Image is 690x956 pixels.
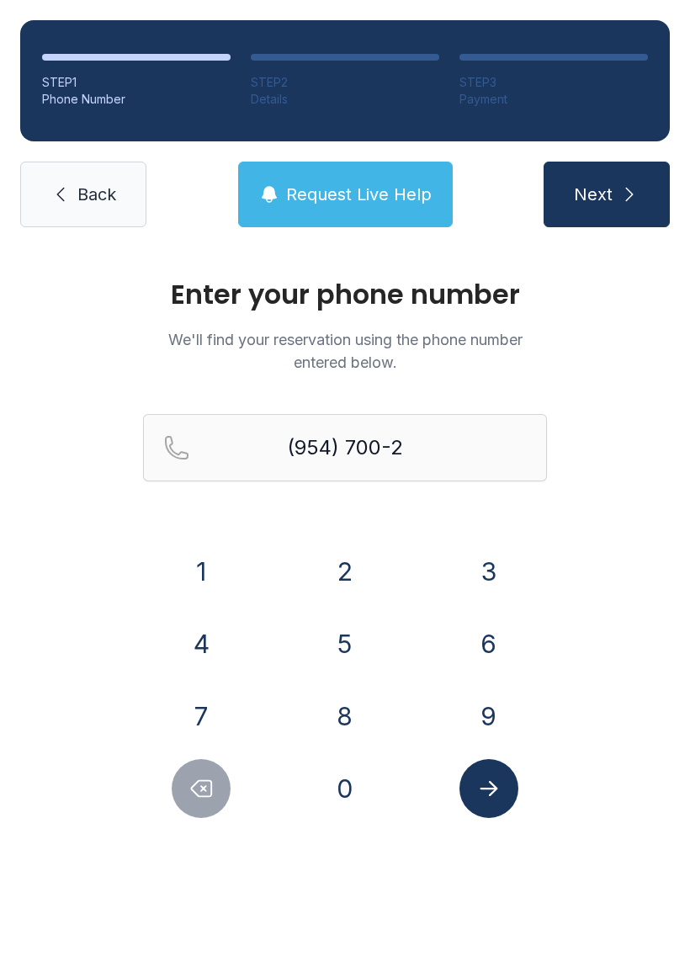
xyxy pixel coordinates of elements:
button: Submit lookup form [459,759,518,818]
div: STEP 3 [459,74,648,91]
button: 3 [459,542,518,601]
button: 8 [316,687,374,746]
p: We'll find your reservation using the phone number entered below. [143,328,547,374]
span: Request Live Help [286,183,432,206]
button: 4 [172,614,231,673]
button: Delete number [172,759,231,818]
button: 9 [459,687,518,746]
div: STEP 1 [42,74,231,91]
div: STEP 2 [251,74,439,91]
button: 6 [459,614,518,673]
span: Next [574,183,613,206]
button: 5 [316,614,374,673]
span: Back [77,183,116,206]
button: 0 [316,759,374,818]
div: Phone Number [42,91,231,108]
h1: Enter your phone number [143,281,547,308]
div: Payment [459,91,648,108]
input: Reservation phone number [143,414,547,481]
button: 7 [172,687,231,746]
button: 2 [316,542,374,601]
div: Details [251,91,439,108]
button: 1 [172,542,231,601]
